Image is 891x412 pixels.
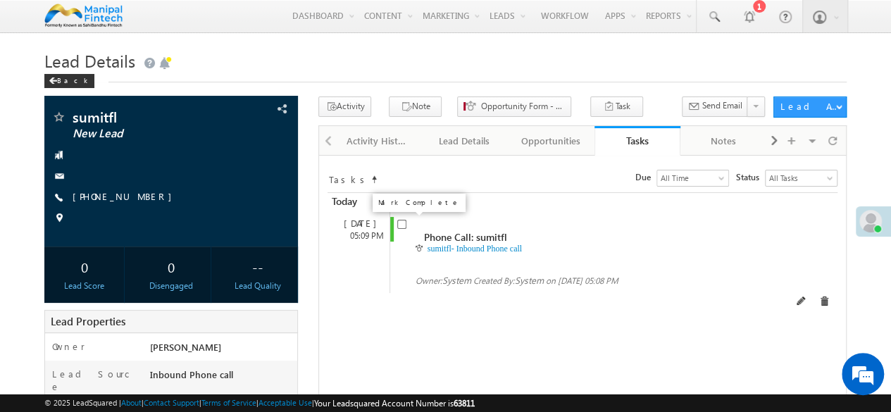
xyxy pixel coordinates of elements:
div: -- [221,254,294,280]
div: 0 [48,254,120,280]
div: Inbound Phone call [146,368,297,387]
span: Phone Call: sumitfl [424,230,507,244]
div: Opportunities [519,132,582,149]
label: Lead Source [52,368,137,393]
td: Tasks [328,170,370,187]
img: d_60004797649_company_0_60004797649 [24,74,59,92]
span: [PERSON_NAME] [149,341,220,353]
div: 05:09 PM [335,230,389,242]
div: [DATE] [335,217,389,230]
span: Sort Timeline [370,170,378,183]
div: Lead Quality [221,280,294,292]
div: Lead Actions [780,100,840,113]
span: System [442,274,471,286]
div: Lead Details [432,132,495,149]
span: on [DATE] 05:08 PM [546,275,618,286]
a: Activity History [335,126,422,156]
div: Back [44,74,94,88]
button: Activity [318,96,371,117]
div: Activity History [347,132,409,149]
a: Acceptable Use [258,398,312,407]
button: Task [590,96,643,117]
a: All Time [656,170,729,187]
a: All Tasks [765,170,837,187]
span: New Lead [73,127,228,141]
div: Mark Complete [378,198,460,206]
span: Due [635,171,656,184]
span: Send Email [702,99,742,112]
a: Back [44,73,101,85]
div: Disengaged [135,280,207,292]
a: About [121,398,142,407]
img: Custom Logo [44,4,123,28]
span: Status [736,171,765,184]
em: Start Chat [192,317,256,336]
a: sumitfl- Inbound Phone call [428,244,522,254]
div: Notes [692,132,754,149]
div: Today [328,193,388,210]
a: Opportunities [508,126,594,156]
div: Tasks [605,134,671,147]
span: Opportunity Form - Stage & Status [480,100,565,113]
button: Note [389,96,442,117]
span: Edit [797,296,806,306]
div: Lead Score [48,280,120,292]
span: sumitfl [73,110,228,124]
span: [PHONE_NUMBER] [73,190,179,204]
span: Lead Properties [51,314,125,328]
a: Lead Details [421,126,508,156]
label: Owner [52,340,85,353]
div: 0 [135,254,207,280]
span: Owner: [416,275,473,286]
a: Contact Support [144,398,199,407]
button: Opportunity Form - Stage & Status [457,96,571,117]
button: Send Email [682,96,748,117]
a: Terms of Service [201,398,256,407]
a: Notes [680,126,767,156]
div: Minimize live chat window [231,7,265,41]
span: Created By: [473,275,546,286]
li: Activity History [335,126,422,154]
span: © 2025 LeadSquared | | | | | [44,397,475,410]
div: Chat with us now [73,74,237,92]
span: Your Leadsquared Account Number is [314,398,475,408]
span: Delete [819,296,829,306]
span: Lead Details [44,49,135,72]
span: All Time [657,172,725,185]
span: System [515,274,544,286]
span: All Tasks [766,172,833,185]
span: 63811 [454,398,475,408]
button: Lead Actions [773,96,846,118]
a: Tasks [594,126,681,156]
textarea: Type your message and hit 'Enter' [18,130,257,306]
